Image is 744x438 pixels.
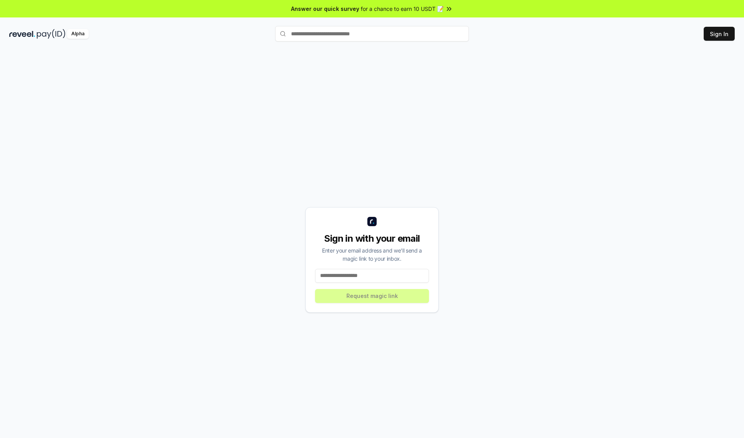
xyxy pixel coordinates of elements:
span: for a chance to earn 10 USDT 📝 [361,5,444,13]
span: Answer our quick survey [291,5,359,13]
img: reveel_dark [9,29,35,39]
button: Sign In [704,27,735,41]
img: logo_small [367,217,377,226]
img: pay_id [37,29,65,39]
div: Sign in with your email [315,232,429,245]
div: Alpha [67,29,89,39]
div: Enter your email address and we’ll send a magic link to your inbox. [315,246,429,263]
